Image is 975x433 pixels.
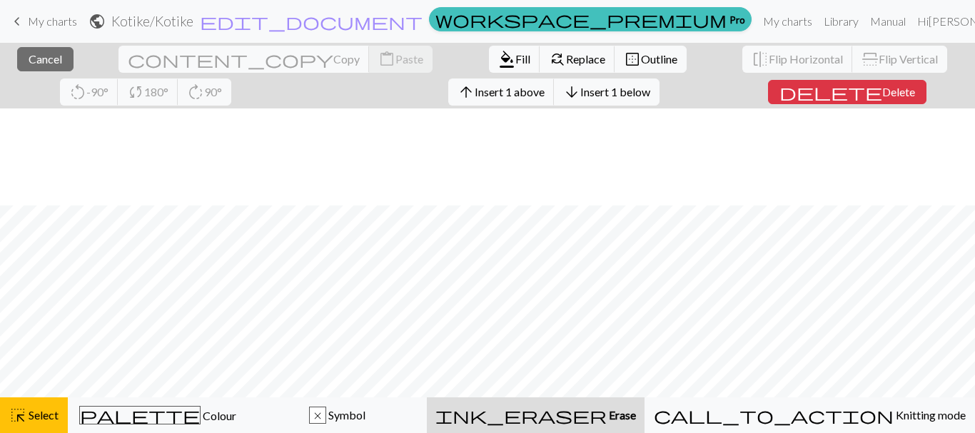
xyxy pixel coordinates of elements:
[498,49,515,69] span: format_color_fill
[879,52,938,66] span: Flip Vertical
[144,85,168,98] span: 180°
[69,82,86,102] span: rotate_left
[26,408,59,422] span: Select
[29,52,62,66] span: Cancel
[654,405,894,425] span: call_to_action
[9,9,77,34] a: My charts
[607,408,636,422] span: Erase
[89,11,106,31] span: public
[864,7,911,36] a: Manual
[118,78,178,106] button: 180°
[563,82,580,102] span: arrow_downward
[768,80,926,104] button: Delete
[894,408,966,422] span: Knitting mode
[540,46,615,73] button: Replace
[435,9,727,29] span: workspace_premium
[742,46,853,73] button: Flip Horizontal
[68,397,248,433] button: Colour
[554,78,660,106] button: Insert 1 below
[200,11,423,31] span: edit_document
[326,408,365,422] span: Symbol
[752,49,769,69] span: flip
[80,405,200,425] span: palette
[549,49,566,69] span: find_replace
[615,46,687,73] button: Outline
[769,52,843,66] span: Flip Horizontal
[60,78,118,106] button: -90°
[127,82,144,102] span: sync
[28,14,77,28] span: My charts
[204,85,222,98] span: 90°
[17,47,74,71] button: Cancel
[9,11,26,31] span: keyboard_arrow_left
[9,405,26,425] span: highlight_alt
[818,7,864,36] a: Library
[624,49,641,69] span: border_outer
[580,85,650,98] span: Insert 1 below
[448,78,555,106] button: Insert 1 above
[86,85,108,98] span: -90°
[489,46,540,73] button: Fill
[757,7,818,36] a: My charts
[779,82,882,102] span: delete
[645,397,975,433] button: Knitting mode
[860,51,880,68] span: flip
[248,397,428,433] button: x Symbol
[641,52,677,66] span: Outline
[515,52,530,66] span: Fill
[458,82,475,102] span: arrow_upward
[111,13,193,29] h2: Kotike / Kotike
[118,46,370,73] button: Copy
[475,85,545,98] span: Insert 1 above
[429,7,752,31] a: Pro
[566,52,605,66] span: Replace
[427,397,645,433] button: Erase
[882,85,915,98] span: Delete
[201,409,236,422] span: Colour
[178,78,231,106] button: 90°
[128,49,333,69] span: content_copy
[435,405,607,425] span: ink_eraser
[187,82,204,102] span: rotate_right
[852,46,947,73] button: Flip Vertical
[333,52,360,66] span: Copy
[310,407,325,424] div: x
